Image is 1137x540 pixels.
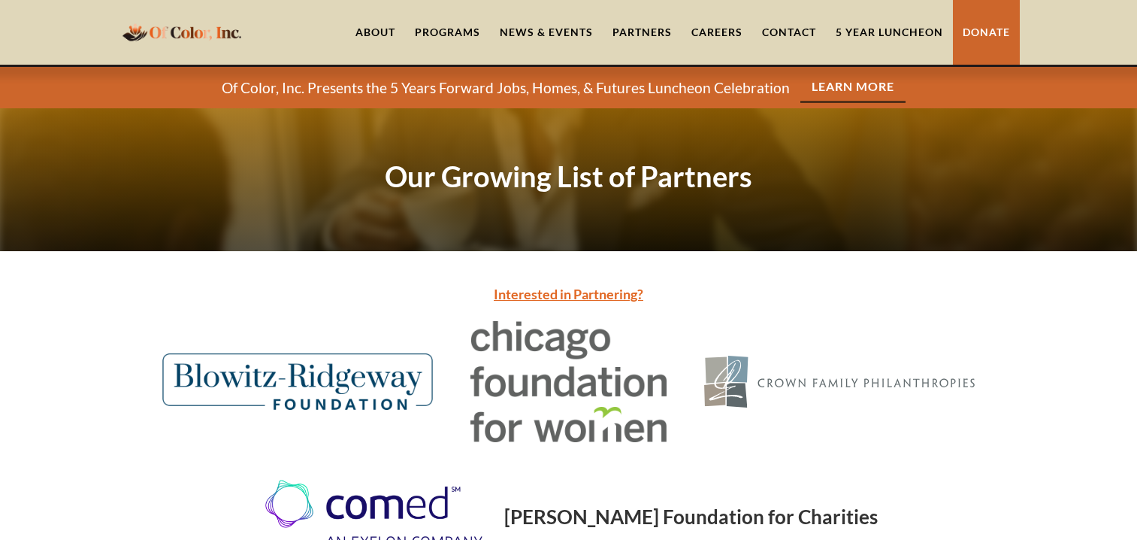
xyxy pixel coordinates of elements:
strong: Our Growing List of Partners [385,159,752,193]
p: Of Color, Inc. Presents the 5 Years Forward Jobs, Homes, & Futures Luncheon Celebration [222,79,790,97]
div: Programs [415,25,480,40]
a: Learn More [800,72,906,103]
h1: [PERSON_NAME] Foundation for Charities [504,507,878,527]
a: Interested in Partnering? [494,286,643,302]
